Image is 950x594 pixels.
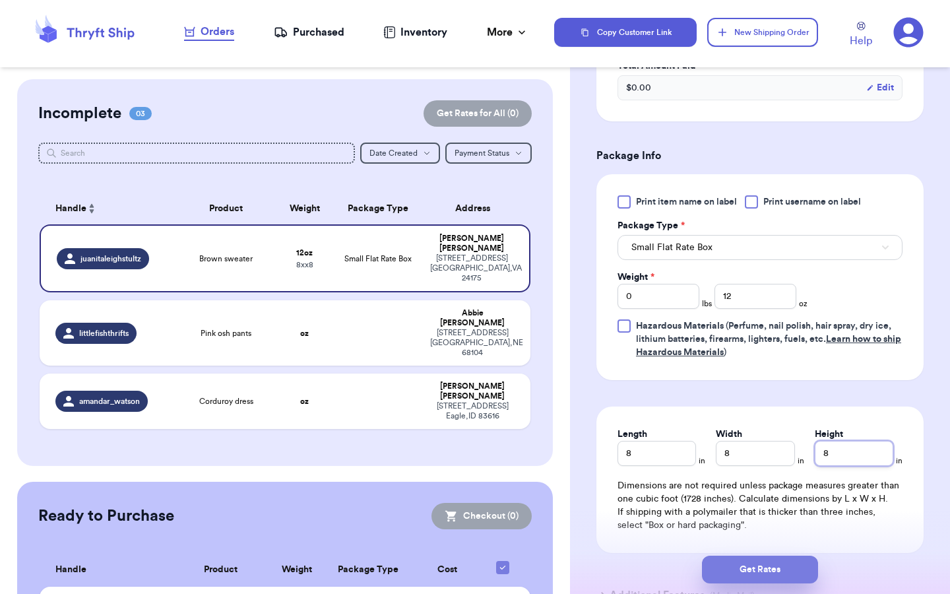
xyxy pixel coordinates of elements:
[344,255,412,263] span: Small Flat Rate Box
[325,553,411,587] th: Package Type
[866,81,894,94] button: Edit
[430,328,515,358] div: [STREET_ADDRESS] [GEOGRAPHIC_DATA] , NE 68104
[86,201,97,216] button: Sort ascending
[707,18,818,47] button: New Shipping Order
[445,143,532,164] button: Payment Status
[430,253,513,283] div: [STREET_ADDRESS] [GEOGRAPHIC_DATA] , VA 24175
[896,455,902,466] span: in
[430,401,515,421] div: [STREET_ADDRESS] Eagle , ID 83616
[38,143,355,164] input: Search
[360,143,440,164] button: Date Created
[487,24,528,40] div: More
[430,381,515,401] div: [PERSON_NAME] [PERSON_NAME]
[617,235,902,260] button: Small Flat Rate Box
[199,396,253,407] span: Corduroy dress
[274,24,344,40] a: Purchased
[199,253,253,264] span: Brown sweater
[177,193,275,224] th: Product
[430,308,515,328] div: Abbie [PERSON_NAME]
[300,397,309,405] strong: oz
[184,24,234,41] a: Orders
[617,428,647,441] label: Length
[424,100,532,127] button: Get Rates for All (0)
[799,298,807,309] span: oz
[38,103,121,124] h2: Incomplete
[702,298,712,309] span: lbs
[184,24,234,40] div: Orders
[554,18,697,47] button: Copy Customer Link
[38,506,174,527] h2: Ready to Purchase
[55,202,86,216] span: Handle
[763,195,861,209] span: Print username on label
[269,553,326,587] th: Weight
[626,81,651,94] span: $ 0.00
[617,506,902,532] p: If shipping with a polymailer that is thicker than three inches, select "Box or hard packaging".
[79,328,129,339] span: littlefishthrifts
[173,553,269,587] th: Product
[699,455,705,466] span: in
[334,193,422,224] th: Package Type
[636,321,724,331] span: Hazardous Materials
[617,479,902,532] div: Dimensions are not required unless package measures greater than one cubic foot (1728 inches). Ca...
[369,149,418,157] span: Date Created
[798,455,804,466] span: in
[716,428,742,441] label: Width
[850,22,872,49] a: Help
[430,234,513,253] div: [PERSON_NAME] [PERSON_NAME]
[617,219,685,232] label: Package Type
[455,149,509,157] span: Payment Status
[383,24,447,40] a: Inventory
[296,261,313,269] span: 8 x x 8
[422,193,530,224] th: Address
[201,328,251,339] span: Pink osh pants
[636,321,901,357] span: (Perfume, nail polish, hair spray, dry ice, lithium batteries, firearms, lighters, fuels, etc. )
[300,329,309,337] strong: oz
[596,148,924,164] h3: Package Info
[636,195,737,209] span: Print item name on label
[275,193,334,224] th: Weight
[55,563,86,577] span: Handle
[815,428,843,441] label: Height
[850,33,872,49] span: Help
[79,396,140,407] span: amandar_watson
[411,553,482,587] th: Cost
[431,503,532,529] button: Checkout (0)
[80,253,141,264] span: juanitaleighstultz
[702,556,818,583] button: Get Rates
[631,241,712,254] span: Small Flat Rate Box
[617,271,654,284] label: Weight
[296,249,313,257] strong: 12 oz
[129,107,152,120] span: 03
